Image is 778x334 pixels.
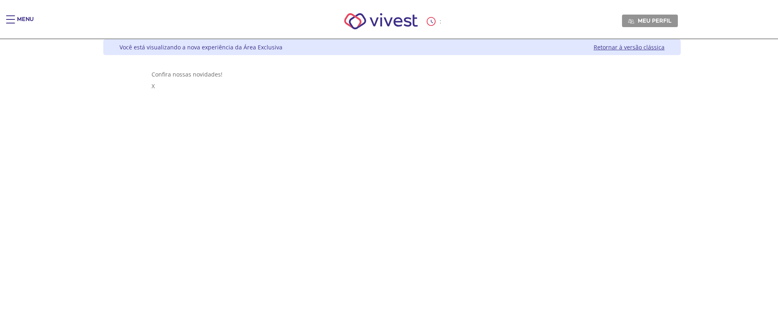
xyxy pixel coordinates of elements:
[335,4,427,38] img: Vivest
[97,39,681,334] div: Vivest
[152,82,155,90] span: X
[120,43,282,51] div: Você está visualizando a nova experiência da Área Exclusiva
[628,18,634,24] img: Meu perfil
[427,17,443,26] div: :
[638,17,671,24] span: Meu perfil
[17,15,34,32] div: Menu
[152,70,633,78] div: Confira nossas novidades!
[622,15,678,27] a: Meu perfil
[594,43,665,51] a: Retornar à versão clássica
